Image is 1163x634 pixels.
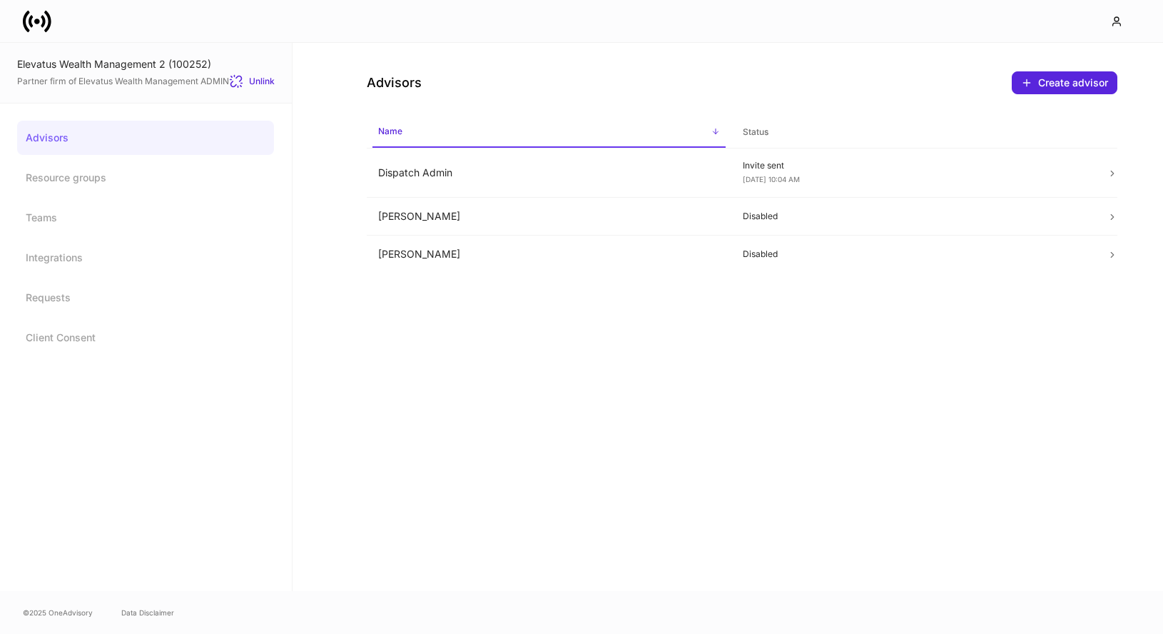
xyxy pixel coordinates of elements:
span: Partner firm of [17,76,229,87]
a: Resource groups [17,161,274,195]
div: Create advisor [1021,77,1108,89]
button: Create advisor [1012,71,1117,94]
span: [DATE] 10:04 AM [743,175,800,183]
div: Elevatus Wealth Management 2 (100252) [17,57,275,71]
td: [PERSON_NAME] [367,198,731,236]
span: © 2025 OneAdvisory [23,607,93,618]
h4: Advisors [367,74,422,91]
a: Client Consent [17,321,274,355]
a: Elevatus Wealth Management ADMIN [78,76,229,86]
span: Status [737,118,1090,147]
h6: Name [378,124,402,138]
button: Unlink [229,74,275,89]
p: Invite sent [743,160,1085,171]
a: Data Disclaimer [121,607,174,618]
a: Teams [17,201,274,235]
td: Dispatch Admin [367,149,731,198]
a: Requests [17,281,274,315]
td: [PERSON_NAME] [367,236,731,273]
span: Name [372,117,726,148]
a: Advisors [17,121,274,155]
p: Disabled [743,248,1085,260]
h6: Status [743,125,768,139]
p: Disabled [743,211,1085,222]
a: Integrations [17,241,274,275]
